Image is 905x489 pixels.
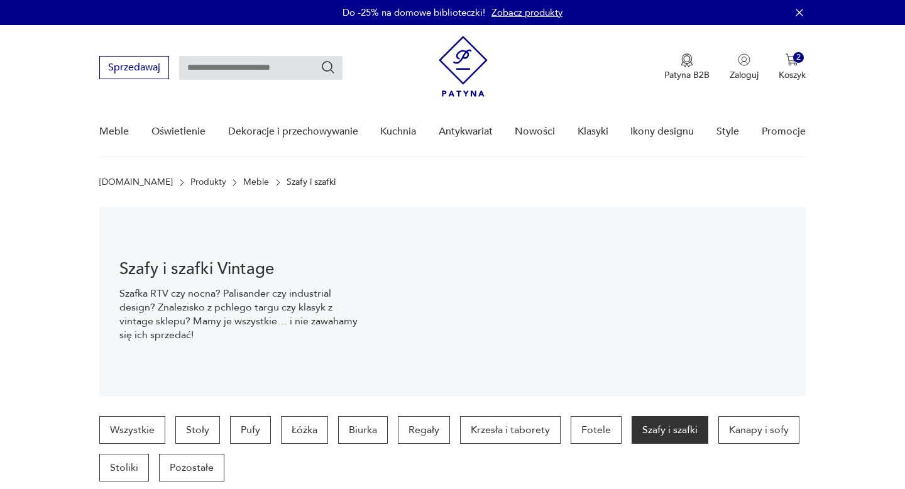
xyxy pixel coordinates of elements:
[632,416,708,444] a: Szafy i szafki
[287,177,336,187] p: Szafy i szafki
[664,69,710,81] p: Patyna B2B
[630,107,694,156] a: Ikony designu
[99,177,173,187] a: [DOMAIN_NAME]
[175,416,220,444] a: Stoły
[491,6,562,19] a: Zobacz produkty
[99,107,129,156] a: Meble
[664,53,710,81] button: Patyna B2B
[119,261,361,277] h1: Szafy i szafki Vintage
[738,53,750,66] img: Ikonka użytkownika
[681,53,693,67] img: Ikona medalu
[99,56,169,79] button: Sprzedawaj
[762,107,806,156] a: Promocje
[439,36,488,97] img: Patyna - sklep z meblami i dekoracjami vintage
[230,416,271,444] a: Pufy
[119,287,361,342] p: Szafka RTV czy nocna? Palisander czy industrial design? Znalezisko z pchlego targu czy klasyk z v...
[99,454,149,481] a: Stoliki
[343,6,485,19] p: Do -25% na domowe biblioteczki!
[786,53,798,66] img: Ikona koszyka
[321,60,336,75] button: Szukaj
[730,69,759,81] p: Zaloguj
[228,107,358,156] a: Dekoracje i przechowywanie
[243,177,269,187] a: Meble
[281,416,328,444] a: Łóżka
[151,107,206,156] a: Oświetlenie
[571,416,622,444] a: Fotele
[380,107,416,156] a: Kuchnia
[398,416,450,444] a: Regały
[779,53,806,81] button: 2Koszyk
[664,53,710,81] a: Ikona medaluPatyna B2B
[515,107,555,156] a: Nowości
[718,416,799,444] a: Kanapy i sofy
[99,64,169,73] a: Sprzedawaj
[716,107,739,156] a: Style
[190,177,226,187] a: Produkty
[460,416,561,444] a: Krzesła i taborety
[99,416,165,444] a: Wszystkie
[578,107,608,156] a: Klasyki
[338,416,388,444] a: Biurka
[439,107,493,156] a: Antykwariat
[793,52,804,63] div: 2
[730,53,759,81] button: Zaloguj
[159,454,224,481] a: Pozostałe
[779,69,806,81] p: Koszyk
